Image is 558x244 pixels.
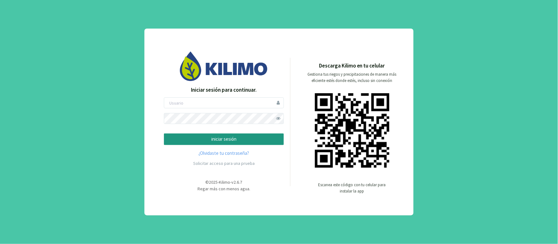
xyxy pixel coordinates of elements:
span: Regar más con menos agua. [198,186,250,192]
span: - [218,179,219,185]
p: iniciar sesión [169,136,279,143]
span: © [206,179,209,185]
span: v2.6.7 [232,179,242,185]
p: Gestiona tus riegos y precipitaciones de manera más eficiente estés donde estés, incluso sin cone... [304,71,400,84]
img: qr code [315,93,389,168]
input: Usuario [164,97,284,108]
a: Solicitar acceso para una prueba [193,160,255,166]
img: Image [180,52,268,81]
span: Kilimo [219,179,230,185]
button: iniciar sesión [164,133,284,145]
p: Escanea este código con tu celular para instalar la app [317,182,387,194]
p: Iniciar sesión para continuar. [164,86,284,94]
p: Descarga Kilimo en tu celular [319,62,385,70]
a: ¿Olvidaste tu contraseña? [164,150,284,157]
span: 2025 [209,179,218,185]
span: - [230,179,232,185]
